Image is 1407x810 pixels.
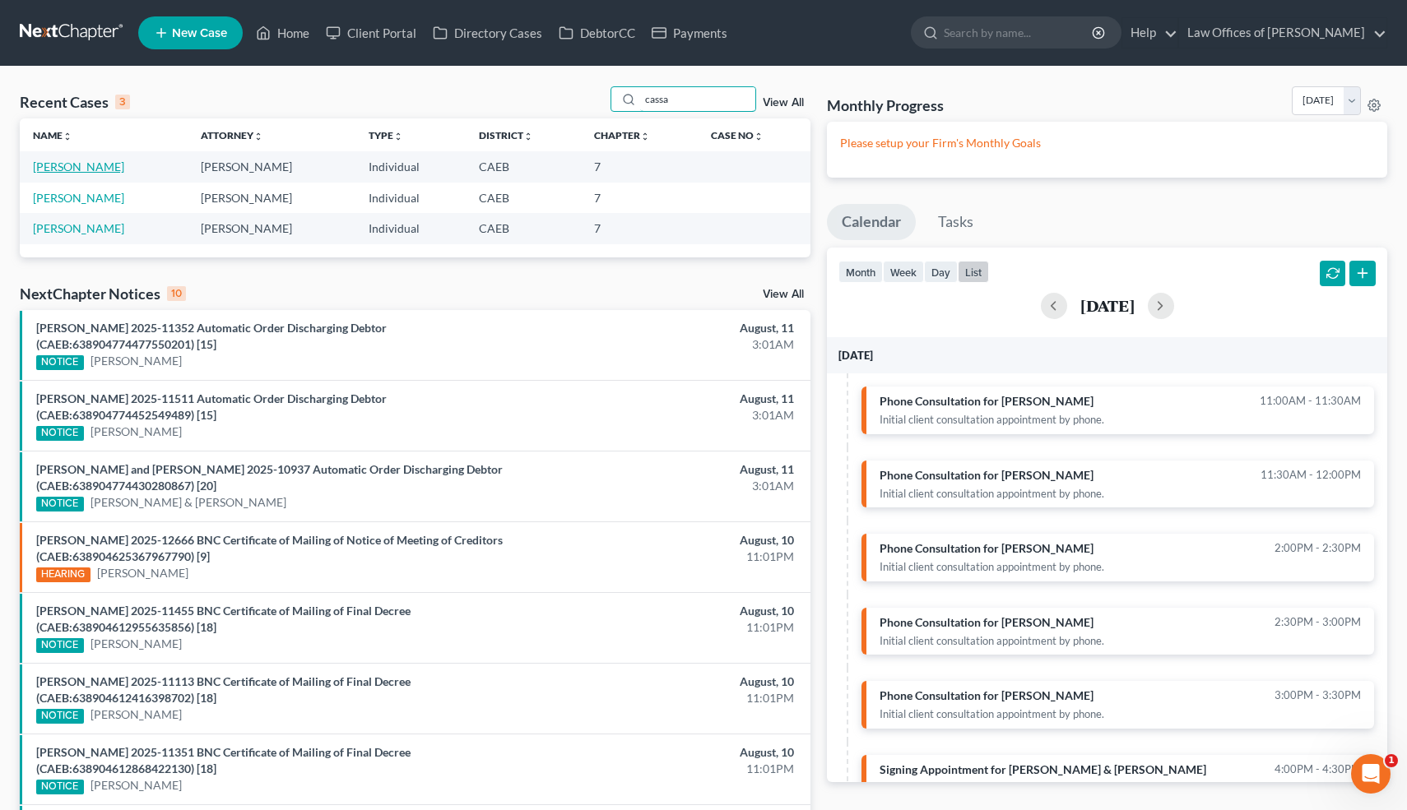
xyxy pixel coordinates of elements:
i: unfold_more [640,132,650,141]
td: Individual [355,213,466,243]
div: August, 10 [552,673,794,690]
p: Please setup your Firm's Monthly Goals [840,135,1374,151]
div: NOTICE [36,426,84,441]
td: 7 [581,183,699,213]
div: NOTICE [36,497,84,511]
span: 11:00am - 11:30am [1260,393,1361,409]
a: Phone Consultation for [PERSON_NAME] [861,608,1374,655]
a: View All [763,97,804,109]
div: Initial client consultation appointment by phone. [880,559,1361,575]
div: Initial client consultation appointment by phone. [880,706,1361,722]
div: 11:01PM [552,548,794,565]
div: Initial client consultation appointment by phone. [880,486,1361,502]
div: 11:01PM [552,619,794,636]
a: Directory Cases [425,18,550,48]
a: [PERSON_NAME] [33,191,124,205]
div: 11:01PM [552,761,794,777]
span: 1 [1385,754,1398,767]
h2: [DATE] [1080,297,1135,314]
a: Typeunfold_more [369,129,403,141]
div: NOTICE [36,355,84,370]
a: Home [248,18,318,48]
a: [PERSON_NAME] and [PERSON_NAME] 2025-10937 Automatic Order Discharging Debtor (CAEB:6389047744302... [36,462,503,493]
div: August, 11 [552,391,794,407]
i: unfold_more [393,132,403,141]
a: Attorneyunfold_more [201,129,263,141]
a: [PERSON_NAME] 2025-11455 BNC Certificate of Mailing of Final Decree (CAEB:638904612955635856) [18] [36,604,411,634]
td: CAEB [466,213,581,243]
span: 2:00pm - 2:30pm [1275,540,1361,556]
span: 3:00pm - 3:30pm [1275,687,1361,703]
div: NOTICE [36,709,84,724]
input: Search by name... [944,17,1094,48]
div: PPW Signing appointment. [880,780,1361,796]
a: Tasks [923,204,988,240]
div: Recent Cases [20,92,130,112]
input: Search by name... [640,87,755,111]
a: Phone Consultation for [PERSON_NAME] [861,461,1374,508]
span: New Case [172,27,227,39]
button: month [838,261,883,283]
a: Payments [643,18,736,48]
td: CAEB [466,183,581,213]
div: August, 10 [552,532,794,548]
div: August, 11 [552,320,794,336]
div: August, 11 [552,461,794,478]
a: Calendar [827,204,916,240]
i: unfold_more [63,132,72,141]
a: Client Portal [318,18,425,48]
a: Phone Consultation for [PERSON_NAME] [861,386,1374,434]
a: [PERSON_NAME] [91,777,182,794]
a: [PERSON_NAME] 2025-11511 Automatic Order Discharging Debtor (CAEB:638904774452549489) [15] [36,391,387,422]
span: [DATE] [838,349,873,362]
i: unfold_more [754,132,764,141]
div: 3 [115,95,130,109]
a: Chapterunfold_more [594,129,650,141]
a: Districtunfold_more [479,129,533,141]
td: [PERSON_NAME] [188,213,355,243]
a: View All [763,289,804,300]
a: Law Offices of [PERSON_NAME] [1179,18,1386,48]
a: DebtorCC [550,18,643,48]
a: Phone Consultation for [PERSON_NAME] [861,534,1374,581]
div: HEARING [36,567,91,582]
div: NOTICE [36,780,84,794]
div: 3:01AM [552,336,794,353]
a: [PERSON_NAME] 2025-11352 Automatic Order Discharging Debtor (CAEB:638904774477550201) [15] [36,321,387,351]
td: Individual [355,151,466,182]
div: 10 [167,286,186,301]
a: Nameunfold_more [33,129,72,141]
a: [PERSON_NAME] 2025-11113 BNC Certificate of Mailing of Final Decree (CAEB:638904612416398702) [18] [36,674,411,705]
td: 7 [581,151,699,182]
div: 3:01AM [552,478,794,494]
a: [PERSON_NAME] [33,160,124,174]
td: [PERSON_NAME] [188,151,355,182]
a: [PERSON_NAME] [91,424,182,440]
iframe: Intercom live chat [1351,754,1391,794]
div: NextChapter Notices [20,284,186,303]
div: Initial client consultation appointment by phone. [880,412,1361,428]
td: Individual [355,183,466,213]
button: week [883,261,924,283]
a: Case Nounfold_more [711,129,764,141]
td: 7 [581,213,699,243]
td: [PERSON_NAME] [188,183,355,213]
i: unfold_more [253,132,263,141]
i: unfold_more [523,132,533,141]
a: Help [1122,18,1177,48]
a: [PERSON_NAME] 2025-12666 BNC Certificate of Mailing of Notice of Meeting of Creditors (CAEB:63890... [36,533,503,563]
div: NOTICE [36,638,84,653]
h3: Monthly Progress [827,95,944,115]
a: [PERSON_NAME] [33,221,124,235]
a: [PERSON_NAME] & [PERSON_NAME] [91,494,286,511]
a: [PERSON_NAME] [91,706,182,723]
div: 3:01AM [552,407,794,424]
div: August, 10 [552,603,794,619]
button: list [958,261,989,283]
div: 11:01PM [552,690,794,706]
span: 2:30pm - 3:00pm [1275,614,1361,630]
div: Initial client consultation appointment by phone. [880,633,1361,649]
a: [PERSON_NAME] [91,636,182,652]
td: CAEB [466,151,581,182]
a: Phone Consultation for [PERSON_NAME] [861,681,1374,729]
